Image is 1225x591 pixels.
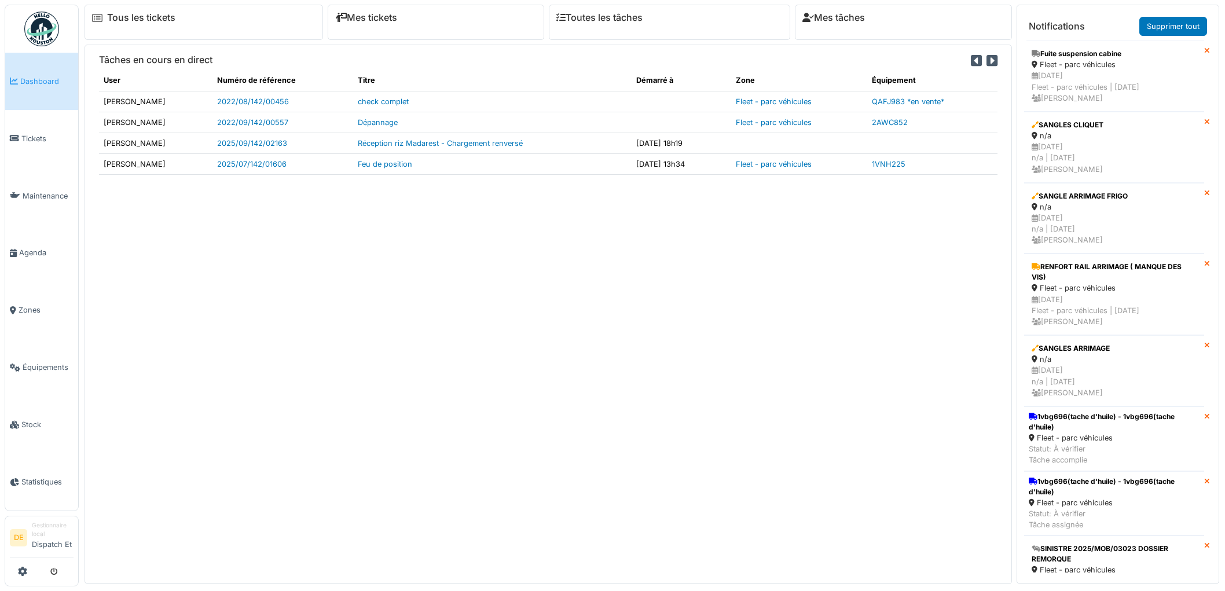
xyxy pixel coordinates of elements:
[358,118,398,127] a: Dépannage
[10,529,27,546] li: DE
[872,97,944,106] a: QAFJ983 *en vente*
[1029,476,1200,497] div: 1vbg696(tache d'huile) - 1vbg696(tache d'huile)
[1032,544,1197,564] div: SINISTRE 2025/MOB/03023 DOSSIER REMORQUE
[99,112,212,133] td: [PERSON_NAME]
[217,139,287,148] a: 2025/09/142/02163
[212,70,353,91] th: Numéro de référence
[24,12,59,46] img: Badge_color-CXgf-gQk.svg
[99,91,212,112] td: [PERSON_NAME]
[1139,17,1207,36] a: Supprimer tout
[736,97,812,106] a: Fleet - parc véhicules
[736,118,812,127] a: Fleet - parc véhicules
[32,521,74,555] li: Dispatch Et
[358,160,412,168] a: Feu de position
[1032,343,1197,354] div: SANGLES ARRIMAGE
[1024,335,1204,406] a: SANGLES ARRIMAGE n/a [DATE]n/a | [DATE] [PERSON_NAME]
[99,133,212,153] td: [PERSON_NAME]
[5,282,78,339] a: Zones
[353,70,632,91] th: Titre
[1024,112,1204,183] a: SANGLES CLIQUET n/a [DATE]n/a | [DATE] [PERSON_NAME]
[1032,141,1197,175] div: [DATE] n/a | [DATE] [PERSON_NAME]
[5,396,78,453] a: Stock
[632,154,731,175] td: [DATE] 13h34
[99,154,212,175] td: [PERSON_NAME]
[107,12,175,23] a: Tous les tickets
[632,70,731,91] th: Démarré à
[5,339,78,396] a: Équipements
[1032,49,1197,59] div: Fuite suspension cabine
[872,160,905,168] a: 1VNH225
[1032,282,1197,293] div: Fleet - parc véhicules
[556,12,643,23] a: Toutes les tâches
[1024,41,1204,112] a: Fuite suspension cabine Fleet - parc véhicules [DATE]Fleet - parc véhicules | [DATE] [PERSON_NAME]
[335,12,397,23] a: Mes tickets
[5,110,78,167] a: Tickets
[1032,564,1197,575] div: Fleet - parc véhicules
[358,139,523,148] a: Réception riz Madarest - Chargement renversé
[872,118,908,127] a: 2AWC852
[5,225,78,282] a: Agenda
[5,53,78,110] a: Dashboard
[99,54,212,65] h6: Tâches en cours en direct
[1029,508,1200,530] div: Statut: À vérifier Tâche assignée
[632,133,731,153] td: [DATE] 18h19
[1029,21,1085,32] h6: Notifications
[21,476,74,487] span: Statistiques
[736,160,812,168] a: Fleet - parc véhicules
[1024,254,1204,335] a: RENFORT RAIL ARRIMAGE ( MANQUE DES VIS) Fleet - parc véhicules [DATE]Fleet - parc véhicules | [DA...
[1032,130,1197,141] div: n/a
[1032,212,1197,246] div: [DATE] n/a | [DATE] [PERSON_NAME]
[1024,183,1204,254] a: SANGLE ARRIMAGE FRIGO n/a [DATE]n/a | [DATE] [PERSON_NAME]
[19,247,74,258] span: Agenda
[867,70,997,91] th: Équipement
[1032,294,1197,328] div: [DATE] Fleet - parc véhicules | [DATE] [PERSON_NAME]
[21,133,74,144] span: Tickets
[10,521,74,557] a: DE Gestionnaire localDispatch Et
[5,167,78,225] a: Maintenance
[1032,70,1197,104] div: [DATE] Fleet - parc véhicules | [DATE] [PERSON_NAME]
[23,362,74,373] span: Équipements
[1032,59,1197,70] div: Fleet - parc véhicules
[1029,443,1200,465] div: Statut: À vérifier Tâche accomplie
[1032,120,1197,130] div: SANGLES CLIQUET
[1032,201,1197,212] div: n/a
[20,76,74,87] span: Dashboard
[802,12,865,23] a: Mes tâches
[1032,365,1197,398] div: [DATE] n/a | [DATE] [PERSON_NAME]
[1029,412,1200,432] div: 1vbg696(tache d'huile) - 1vbg696(tache d'huile)
[1032,354,1197,365] div: n/a
[1032,262,1197,282] div: RENFORT RAIL ARRIMAGE ( MANQUE DES VIS)
[23,190,74,201] span: Maintenance
[1029,497,1200,508] div: Fleet - parc véhicules
[1029,432,1200,443] div: Fleet - parc véhicules
[1024,406,1204,471] a: 1vbg696(tache d'huile) - 1vbg696(tache d'huile) Fleet - parc véhicules Statut: À vérifierTâche ac...
[32,521,74,539] div: Gestionnaire local
[217,160,287,168] a: 2025/07/142/01606
[358,97,409,106] a: check complet
[19,304,74,315] span: Zones
[217,118,288,127] a: 2022/09/142/00557
[1024,471,1204,536] a: 1vbg696(tache d'huile) - 1vbg696(tache d'huile) Fleet - parc véhicules Statut: À vérifierTâche as...
[5,453,78,511] a: Statistiques
[21,419,74,430] span: Stock
[217,97,289,106] a: 2022/08/142/00456
[104,76,120,85] span: translation missing: fr.shared.user
[731,70,867,91] th: Zone
[1032,191,1197,201] div: SANGLE ARRIMAGE FRIGO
